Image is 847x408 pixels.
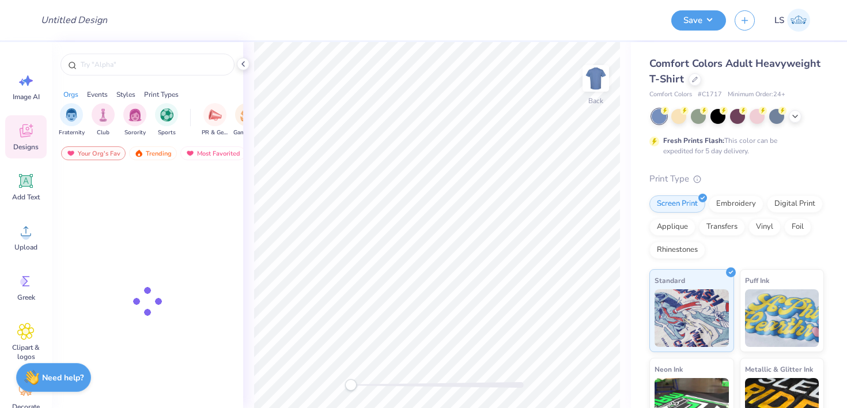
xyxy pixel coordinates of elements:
img: Game Day Image [240,108,254,122]
img: Standard [655,289,729,347]
span: Sorority [124,129,146,137]
div: filter for Game Day [233,103,260,137]
span: Game Day [233,129,260,137]
div: Rhinestones [649,241,705,259]
button: filter button [92,103,115,137]
div: Print Types [144,89,179,100]
div: Most Favorited [180,146,245,160]
span: Comfort Colors [649,90,692,100]
button: filter button [155,103,178,137]
span: Add Text [12,192,40,202]
div: Back [588,96,603,106]
strong: Fresh Prints Flash: [663,136,724,145]
span: Clipart & logos [7,343,45,361]
div: filter for Sorority [123,103,146,137]
div: This color can be expedited for 5 day delivery. [663,135,805,156]
img: Back [584,67,607,90]
img: Puff Ink [745,289,819,347]
span: Designs [13,142,39,152]
div: Accessibility label [345,379,357,391]
input: Untitled Design [32,9,116,32]
button: Save [671,10,726,31]
button: filter button [202,103,228,137]
div: Transfers [699,218,745,236]
button: filter button [59,103,85,137]
span: Sports [158,129,176,137]
div: filter for PR & General [202,103,228,137]
img: Sorority Image [128,108,142,122]
button: filter button [233,103,260,137]
span: Comfort Colors Adult Heavyweight T-Shirt [649,56,820,86]
div: Your Org's Fav [61,146,126,160]
div: Orgs [63,89,78,100]
img: Lakshmi Suresh Ambati [787,9,810,32]
div: Embroidery [709,195,763,213]
span: Minimum Order: 24 + [728,90,785,100]
div: Applique [649,218,695,236]
div: Vinyl [748,218,781,236]
a: LS [769,9,815,32]
span: PR & General [202,129,228,137]
strong: Need help? [42,372,84,383]
img: Club Image [97,108,109,122]
div: filter for Club [92,103,115,137]
img: most_fav.gif [66,149,75,157]
img: most_fav.gif [186,149,195,157]
span: Standard [655,274,685,286]
div: filter for Fraternity [59,103,85,137]
span: Neon Ink [655,363,683,375]
div: Print Type [649,172,824,186]
span: Fraternity [59,129,85,137]
span: Greek [17,293,35,302]
span: Metallic & Glitter Ink [745,363,813,375]
div: Events [87,89,108,100]
input: Try "Alpha" [80,59,227,70]
div: Digital Print [767,195,823,213]
button: filter button [123,103,146,137]
span: # C1717 [698,90,722,100]
img: Fraternity Image [65,108,78,122]
img: PR & General Image [209,108,222,122]
span: Club [97,129,109,137]
div: Trending [129,146,177,160]
span: Image AI [13,92,40,101]
div: Foil [784,218,811,236]
div: Styles [116,89,135,100]
span: Upload [14,243,37,252]
span: Puff Ink [745,274,769,286]
div: Screen Print [649,195,705,213]
img: Sports Image [160,108,173,122]
span: LS [774,14,784,27]
div: filter for Sports [155,103,178,137]
img: trending.gif [134,149,143,157]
